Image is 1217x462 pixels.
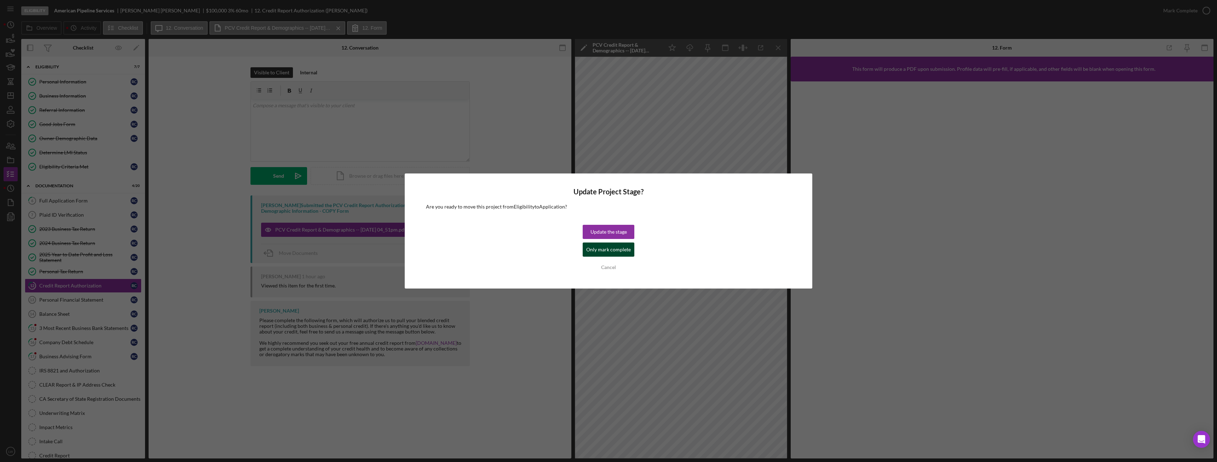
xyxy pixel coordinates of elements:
div: Open Intercom Messenger [1193,431,1210,448]
button: Cancel [583,260,634,274]
div: Update the stage [590,225,627,239]
button: Update the stage [583,225,634,239]
div: Cancel [601,260,616,274]
div: Only mark complete [586,243,631,257]
button: Only mark complete [583,243,634,257]
h4: Update Project Stage? [426,188,791,196]
p: Are you ready to move this project from Eligibility to Application ? [426,203,791,211]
